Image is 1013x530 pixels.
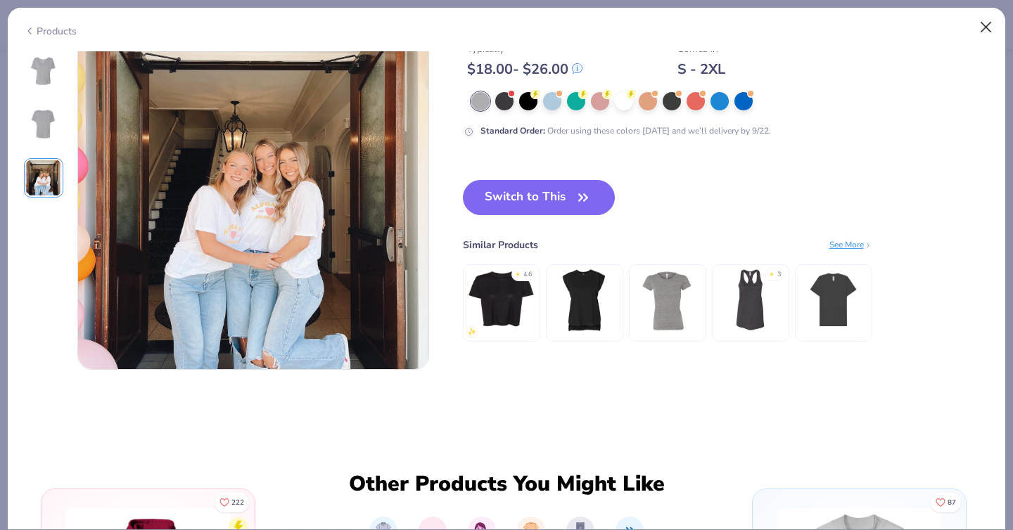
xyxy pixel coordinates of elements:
div: ★ [769,270,775,276]
img: Front [27,54,60,88]
img: Bella + Canvas Ladies' Jersey Racerback Tank [717,266,784,333]
div: $ 18.00 - $ 26.00 [467,60,582,78]
button: Like [215,493,249,512]
div: Products [24,24,77,39]
img: newest.gif [468,328,476,336]
span: 87 [948,499,956,506]
button: Switch to This [463,180,616,215]
span: 222 [231,499,244,506]
div: 4.6 [523,270,532,280]
button: Like [931,493,961,512]
img: Bella + Canvas Ladies' Flowy Muscle T-Shirt with Rolled Cuff [551,266,618,333]
img: Bella Canvas Ladies' Triblend Short-Sleeve T-Shirt [634,266,701,333]
img: Back [27,108,60,141]
div: Similar Products [463,238,538,252]
img: Bella + Canvas FWD Fashion Heavyweight Street Tee [800,266,867,333]
img: User generated content [25,159,63,197]
div: S - 2XL [677,60,725,78]
img: Bella + Canvas Ladies' Flowy Cropped T-Shirt [468,266,535,333]
div: Other Products You Might Like [340,472,673,497]
div: See More [829,238,872,251]
div: ★ [515,270,521,276]
img: f5cd8624-8af0-4d72-ba15-5ba4c5aeba56 [78,19,428,369]
div: 3 [777,270,781,280]
button: Close [973,14,1000,41]
div: Order using these colors [DATE] and we’ll delivery by 9/22. [480,124,771,137]
strong: Standard Order : [480,125,545,136]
